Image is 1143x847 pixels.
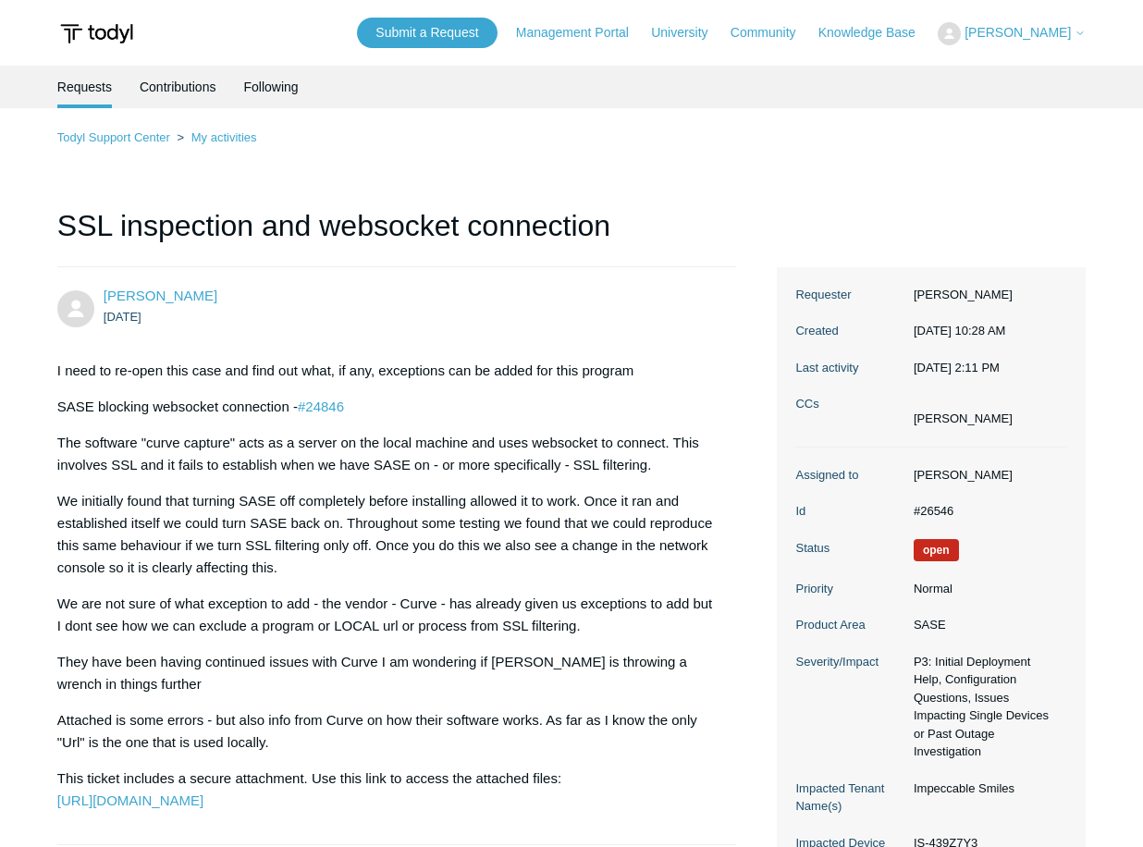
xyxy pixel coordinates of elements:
dd: SASE [904,616,1067,634]
p: We initially found that turning SASE off completely before installing allowed it to work. Once it... [57,490,718,579]
dt: Requester [795,286,903,304]
span: Jacob Buff [104,288,217,303]
a: [URL][DOMAIN_NAME] [57,792,203,808]
p: Attached is some errors - but also info from Curve on how their software works. As far as I know ... [57,709,718,754]
dt: CCs [795,395,903,413]
li: Todyl Support Center [57,130,174,144]
dd: #26546 [904,502,1067,521]
dt: Impacted Tenant Name(s) [795,779,903,816]
li: My activities [174,130,257,144]
li: Jacob Buff [914,410,1013,428]
dd: P3: Initial Deployment Help, Configuration Questions, Issues Impacting Single Devices or Past Out... [904,653,1067,761]
img: Todyl Support Center Help Center home page [57,17,136,51]
p: We are not sure of what exception to add - the vendor - Curve - has already given us exceptions t... [57,593,718,637]
dt: Assigned to [795,466,903,485]
dt: Priority [795,580,903,598]
span: We are working on a response for you [914,539,959,561]
dt: Created [795,322,903,340]
dt: Severity/Impact [795,653,903,671]
a: Community [731,23,815,43]
a: Management Portal [516,23,647,43]
dt: Id [795,502,903,521]
a: University [651,23,726,43]
dt: Product Area [795,616,903,634]
a: Todyl Support Center [57,130,170,144]
dt: Status [795,539,903,558]
h1: SSL inspection and websocket connection [57,203,736,267]
p: They have been having continued issues with Curve I am wondering if [PERSON_NAME] is throwing a w... [57,651,718,695]
p: The software "curve capture" acts as a server on the local machine and uses websocket to connect.... [57,432,718,476]
a: Knowledge Base [818,23,934,43]
dt: Last activity [795,359,903,377]
button: [PERSON_NAME] [938,22,1086,45]
a: My activities [191,130,257,144]
p: I need to re-open this case and find out what, if any, exceptions can be added for this program [57,360,718,382]
a: Following [243,66,298,108]
a: Submit a Request [357,18,497,48]
a: Contributions [140,66,216,108]
p: This ticket includes a secure attachment. Use this link to access the attached files: [57,767,718,812]
dd: [PERSON_NAME] [904,286,1067,304]
time: 07/21/2025, 10:28 [914,324,1005,338]
a: [PERSON_NAME] [104,288,217,303]
dd: Impeccable Smiles [904,779,1067,798]
dd: Normal [904,580,1067,598]
li: Requests [57,66,112,108]
p: SASE blocking websocket connection - [57,396,718,418]
span: [PERSON_NAME] [965,25,1071,40]
dd: [PERSON_NAME] [904,466,1067,485]
a: #24846 [298,399,344,414]
time: 07/21/2025, 10:28 [104,310,141,324]
time: 08/04/2025, 14:11 [914,361,1000,374]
